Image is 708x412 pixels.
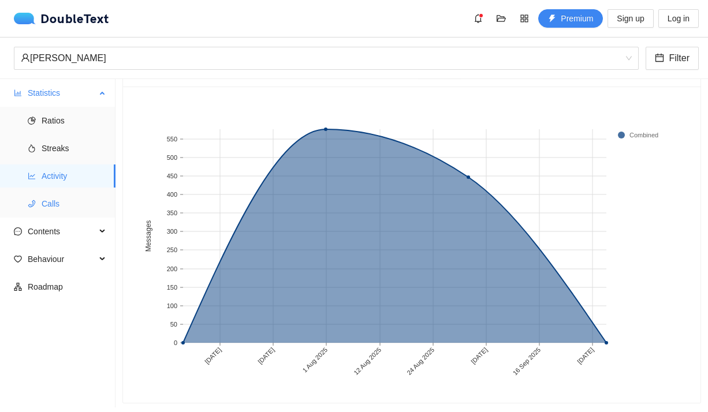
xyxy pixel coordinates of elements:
[14,89,22,97] span: bar-chart
[42,192,106,215] span: Calls
[669,51,690,65] span: Filter
[515,9,534,28] button: appstore
[28,172,36,180] span: line-chart
[493,14,510,23] span: folder-open
[42,137,106,160] span: Streaks
[561,12,593,25] span: Premium
[167,302,177,309] text: 100
[14,13,40,24] img: logo
[14,283,22,291] span: apartment
[28,220,96,243] span: Contents
[28,275,106,298] span: Roadmap
[42,164,106,188] span: Activity
[492,9,510,28] button: folder-open
[548,14,556,24] span: thunderbolt
[167,284,177,291] text: 150
[21,53,30,62] span: user
[469,346,489,365] text: [DATE]
[167,265,177,272] text: 200
[576,346,595,365] text: [DATE]
[167,136,177,143] text: 550
[28,117,36,125] span: pie-chart
[14,255,22,263] span: heart
[174,339,177,346] text: 0
[668,12,690,25] span: Log in
[646,47,699,70] button: calendarFilter
[28,200,36,208] span: phone
[469,14,487,23] span: bell
[658,9,699,28] button: Log in
[42,109,106,132] span: Ratios
[170,321,177,328] text: 50
[144,220,152,252] text: Messages
[28,248,96,271] span: Behaviour
[14,13,109,24] a: logoDoubleText
[352,346,382,376] text: 12 Aug 2025
[512,346,542,377] text: 16 Sep 2025
[167,154,177,161] text: 500
[538,9,603,28] button: thunderboltPremium
[608,9,653,28] button: Sign up
[167,173,177,179] text: 450
[28,81,96,104] span: Statistics
[28,144,36,152] span: fire
[167,228,177,235] text: 300
[167,209,177,216] text: 350
[516,14,533,23] span: appstore
[469,9,487,28] button: bell
[21,47,632,69] span: agrima
[14,13,109,24] div: DoubleText
[14,227,22,235] span: message
[405,346,435,376] text: 24 Aug 2025
[301,346,329,374] text: 1 Aug 2025
[256,346,275,365] text: [DATE]
[203,346,222,365] text: [DATE]
[167,191,177,198] text: 400
[617,12,644,25] span: Sign up
[655,53,664,64] span: calendar
[21,47,621,69] div: [PERSON_NAME]
[167,246,177,253] text: 250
